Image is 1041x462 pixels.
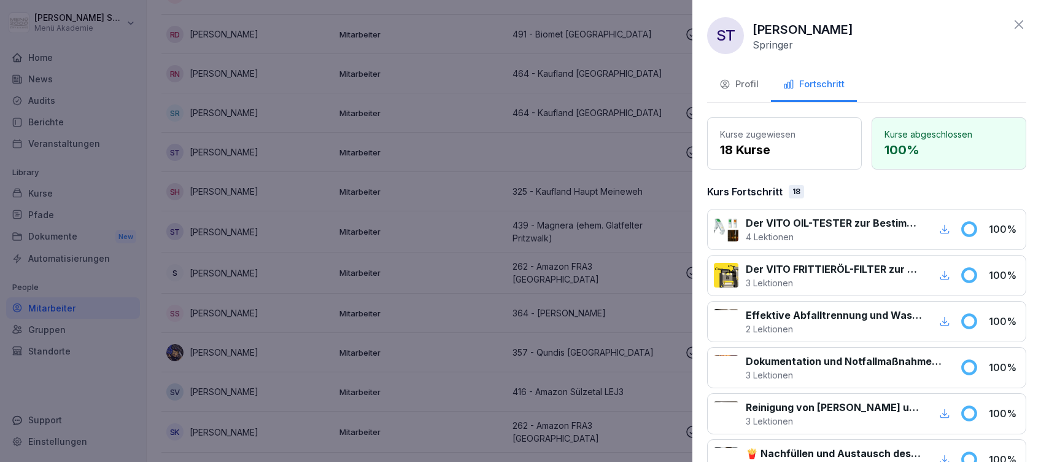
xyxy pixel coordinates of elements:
[989,222,1020,237] p: 100 %
[746,323,922,335] p: 2 Lektionen
[989,314,1020,329] p: 100 %
[771,69,857,102] button: Fortschritt
[884,128,1013,141] p: Kurse abgeschlossen
[707,184,783,199] p: Kurs Fortschritt
[719,77,759,92] div: Profil
[746,415,922,428] p: 3 Lektionen
[746,262,922,276] p: Der VITO FRITTIERÖL-FILTER zur Reinigung des Frittieröls
[746,446,922,461] p: 🍟 Nachfüllen und Austausch des Frittieröl/-fettes
[720,128,849,141] p: Kurse zugewiesen
[753,20,853,39] p: [PERSON_NAME]
[746,308,922,323] p: Effektive Abfalltrennung und Wastemanagement im Catering
[746,276,922,289] p: 3 Lektionen
[989,268,1020,283] p: 100 %
[746,230,922,243] p: 4 Lektionen
[746,354,945,369] p: Dokumentation und Notfallmaßnahmen bei Fritteusen
[707,17,744,54] div: ST
[884,141,1013,159] p: 100 %
[783,77,845,92] div: Fortschritt
[989,406,1020,421] p: 100 %
[746,369,945,382] p: 3 Lektionen
[746,400,922,415] p: Reinigung von [PERSON_NAME] und Dunstabzugshauben
[707,69,771,102] button: Profil
[789,185,804,198] div: 18
[746,216,922,230] p: Der VITO OIL-TESTER zur Bestimmung Öl-Qualität
[989,360,1020,375] p: 100 %
[753,39,793,51] p: Springer
[720,141,849,159] p: 18 Kurse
